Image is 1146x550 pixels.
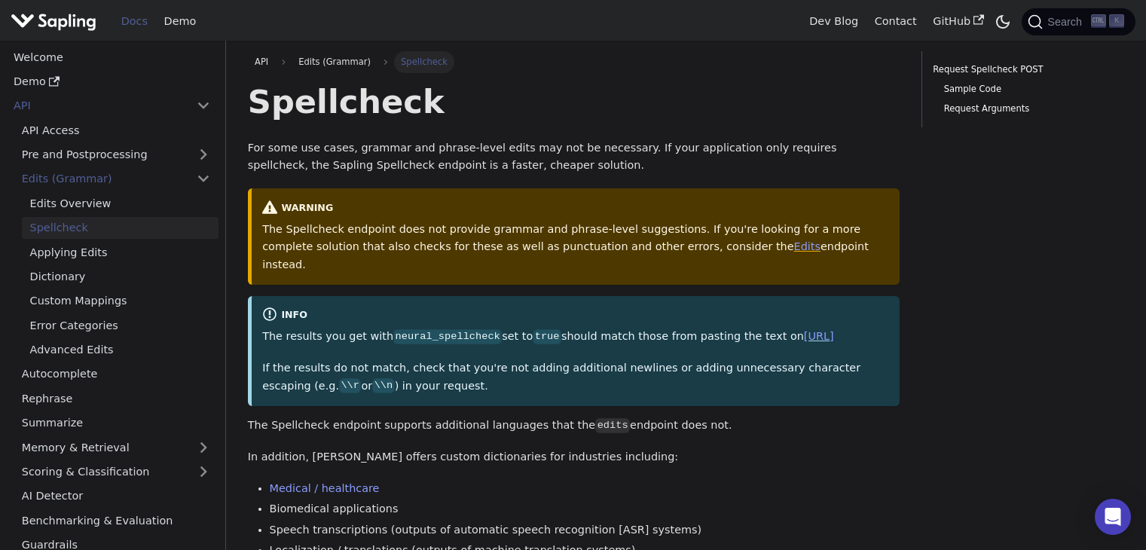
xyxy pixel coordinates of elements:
a: Summarize [14,412,219,434]
p: If the results do not match, check that you're not adding additional newlines or adding unnecessa... [262,359,889,396]
a: Demo [156,10,204,33]
a: Scoring & Classification [14,461,219,483]
a: AI Detector [14,485,219,507]
p: In addition, [PERSON_NAME] offers custom dictionaries for industries including: [248,448,900,466]
button: Search (Ctrl+K) [1022,8,1135,35]
a: API [5,95,188,117]
img: Sapling.ai [11,11,96,32]
p: For some use cases, grammar and phrase-level edits may not be necessary. If your application only... [248,139,900,176]
button: Collapse sidebar category 'API' [188,95,219,117]
li: Speech transcriptions (outputs of automatic speech recognition [ASR] systems) [270,521,900,539]
a: API Access [14,119,219,141]
nav: Breadcrumbs [248,51,900,72]
a: Edits (Grammar) [14,168,219,190]
a: Contact [866,10,925,33]
a: Medical / healthcare [270,482,380,494]
a: Sample Code [944,82,1114,96]
a: Pre and Postprocessing [14,144,219,166]
a: Error Categories [22,314,219,336]
a: API [248,51,276,72]
a: Dictionary [22,266,219,288]
a: Benchmarking & Evaluation [14,509,219,531]
p: The Spellcheck endpoint supports additional languages that the endpoint does not. [248,417,900,435]
a: Dev Blog [801,10,866,33]
a: [URL] [804,330,834,342]
code: true [533,329,561,344]
button: Switch between dark and light mode (currently dark mode) [992,11,1014,32]
span: Edits (Grammar) [292,51,377,72]
a: Edits [794,240,821,252]
a: Rephrase [14,387,219,409]
a: Spellcheck [22,217,219,239]
a: Edits Overview [22,192,219,214]
h1: Spellcheck [248,81,900,122]
a: Custom Mappings [22,290,219,312]
div: Open Intercom Messenger [1095,499,1131,535]
li: Biomedical applications [270,500,900,518]
a: Request Arguments [944,102,1114,116]
a: Advanced Edits [22,339,219,361]
a: Welcome [5,46,219,68]
div: warning [262,200,889,218]
a: Autocomplete [14,363,219,385]
p: The results you get with set to should match those from pasting the text on [262,328,889,346]
div: info [262,307,889,325]
kbd: K [1109,14,1124,28]
span: Spellcheck [394,51,454,72]
a: Request Spellcheck POST [933,63,1119,77]
a: Memory & Retrieval [14,436,219,458]
span: Search [1043,16,1091,28]
a: Demo [5,71,219,93]
a: GitHub [924,10,992,33]
a: Sapling.ai [11,11,102,32]
code: \\r [339,378,361,393]
a: Applying Edits [22,241,219,263]
code: edits [595,418,630,433]
code: neural_spellcheck [393,329,502,344]
code: \\n [372,378,394,393]
span: API [255,57,268,67]
p: The Spellcheck endpoint does not provide grammar and phrase-level suggestions. If you're looking ... [262,221,889,274]
a: Docs [113,10,156,33]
